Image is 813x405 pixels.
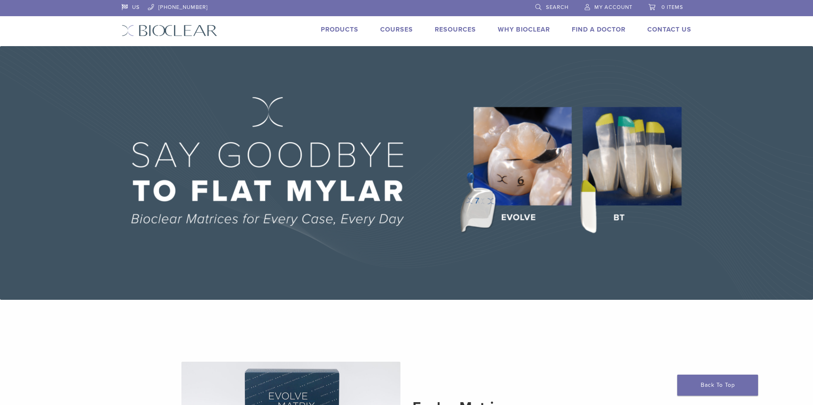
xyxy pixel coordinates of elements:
[677,375,758,396] a: Back To Top
[435,25,476,34] a: Resources
[380,25,413,34] a: Courses
[321,25,358,34] a: Products
[661,4,683,11] span: 0 items
[498,25,550,34] a: Why Bioclear
[546,4,569,11] span: Search
[572,25,626,34] a: Find A Doctor
[647,25,691,34] a: Contact Us
[122,25,217,36] img: Bioclear
[594,4,632,11] span: My Account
